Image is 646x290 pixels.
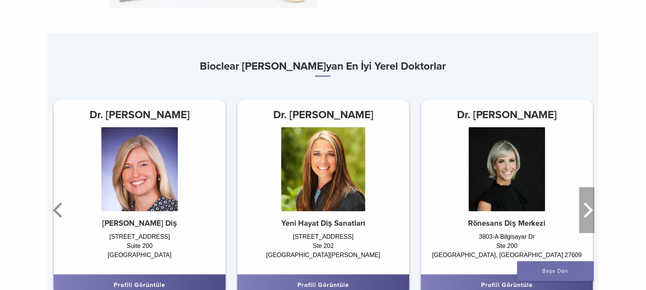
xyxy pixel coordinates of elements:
button: Sonraki [579,187,595,233]
font: Dr. [PERSON_NAME] [457,109,557,122]
img: Dr. Anna Abernethy [469,127,545,212]
font: Rönesans Diş Merkezi [468,219,546,228]
img: Dr. Amy Bender [101,127,178,212]
font: Başa Dön [543,268,569,274]
font: Dr. [PERSON_NAME] [90,109,190,122]
font: [GEOGRAPHIC_DATA][PERSON_NAME] [266,252,380,259]
font: Dr. [PERSON_NAME] [273,109,374,122]
a: Profili Görüntüle [297,282,349,289]
font: [PERSON_NAME] Diş [102,219,177,228]
font: [STREET_ADDRESS] [293,234,354,240]
img: Dr. Amy Thompson [281,127,365,212]
font: Ste 200 [496,243,517,249]
button: Öncesi [51,187,67,233]
font: Yeni Hayat Diş Sanatları [281,219,365,228]
a: Profili Görüntüle [481,282,533,289]
a: Başa Dön [517,261,594,281]
font: Suite 200 [127,243,153,249]
font: 3803-A Bilgisayar Dr [479,234,535,240]
a: Profili Görüntüle [114,282,166,289]
font: Bioclear [PERSON_NAME]yan En İyi Yerel Doktorlar [200,60,446,73]
font: [STREET_ADDRESS] [109,234,170,240]
font: [GEOGRAPHIC_DATA], [GEOGRAPHIC_DATA] 27609 [432,252,582,259]
font: Ste 202 [313,243,334,249]
font: [GEOGRAPHIC_DATA] [108,252,172,259]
